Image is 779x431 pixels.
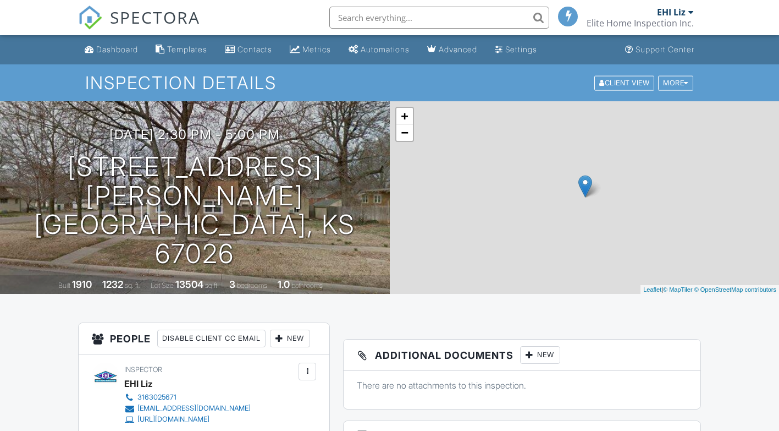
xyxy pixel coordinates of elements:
div: 1232 [102,279,123,290]
a: SPECTORA [78,15,200,38]
a: Support Center [621,40,699,60]
span: sq. ft. [125,281,140,290]
div: Support Center [636,45,694,54]
div: Dashboard [96,45,138,54]
div: [URL][DOMAIN_NAME] [137,415,209,424]
a: Templates [151,40,212,60]
input: Search everything... [329,7,549,29]
div: Elite Home Inspection Inc. [587,18,694,29]
a: Settings [490,40,542,60]
div: Client View [594,75,654,90]
span: bedrooms [237,281,267,290]
a: Advanced [423,40,482,60]
div: 3 [229,279,235,290]
div: Automations [361,45,410,54]
h3: Additional Documents [344,340,700,371]
a: Client View [593,78,657,86]
a: [URL][DOMAIN_NAME] [124,414,251,425]
div: Advanced [439,45,477,54]
a: © MapTiler [663,286,693,293]
div: EHI Liz [124,375,153,392]
img: The Best Home Inspection Software - Spectora [78,6,102,30]
div: [EMAIL_ADDRESS][DOMAIN_NAME] [137,404,251,413]
a: © OpenStreetMap contributors [694,286,776,293]
h3: [DATE] 2:30 pm - 5:00 pm [109,127,280,142]
div: Metrics [302,45,331,54]
a: Dashboard [80,40,142,60]
div: Settings [505,45,537,54]
a: Automations (Basic) [344,40,414,60]
p: There are no attachments to this inspection. [357,379,687,391]
a: Zoom out [396,124,413,141]
div: 3163025671 [137,393,176,402]
div: | [640,285,779,294]
a: Contacts [220,40,277,60]
span: sq.ft. [205,281,219,290]
span: Built [58,281,70,290]
div: More [658,75,693,90]
div: Templates [167,45,207,54]
a: 3163025671 [124,392,251,403]
div: 1.0 [278,279,290,290]
div: Disable Client CC Email [157,330,266,347]
div: New [520,346,560,364]
h3: People [79,323,329,354]
a: [EMAIL_ADDRESS][DOMAIN_NAME] [124,403,251,414]
div: EHI Liz [657,7,686,18]
span: SPECTORA [110,6,200,29]
div: New [270,330,310,347]
h1: [STREET_ADDRESS][PERSON_NAME] [GEOGRAPHIC_DATA], KS 67026 [18,152,372,269]
div: 1910 [72,279,92,290]
a: Leaflet [643,286,661,293]
div: 13504 [175,279,203,290]
span: Lot Size [151,281,174,290]
span: Inspector [124,365,162,374]
div: Contacts [237,45,272,54]
span: bathrooms [291,281,323,290]
a: Zoom in [396,108,413,124]
h1: Inspection Details [85,73,694,92]
a: Metrics [285,40,335,60]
